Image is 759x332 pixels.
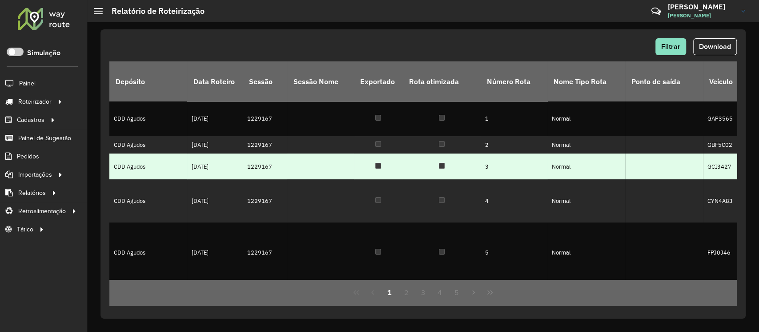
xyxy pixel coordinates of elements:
button: Filtrar [655,38,686,55]
th: Sessão [243,61,287,101]
td: 1229167 [243,223,287,283]
td: 5 [481,223,547,283]
td: CDD Agudos [109,154,187,179]
td: 1229167 [243,136,287,154]
span: Cadastros [17,115,44,125]
td: 1229167 [243,179,287,223]
td: 1 [481,101,547,136]
span: Painel de Sugestão [18,134,71,143]
td: 4 [481,179,547,223]
th: Rota otimizada [403,61,481,101]
td: [DATE] [187,136,243,154]
td: [DATE] [187,179,243,223]
span: Importações [18,170,52,179]
span: Tático [17,225,33,234]
td: [DATE] [187,101,243,136]
td: CDD Agudos [109,179,187,223]
button: 5 [448,284,465,301]
td: CDD Agudos [109,223,187,283]
td: [DATE] [187,223,243,283]
span: Painel [19,79,36,88]
button: 2 [398,284,415,301]
h3: [PERSON_NAME] [668,3,735,11]
td: Normal [547,223,625,283]
button: 1 [381,284,398,301]
th: Exportado [354,61,403,101]
td: CDD Agudos [109,101,187,136]
td: Normal [547,179,625,223]
th: Sessão Nome [287,61,354,101]
th: Número Rota [481,61,547,101]
th: Ponto de saída [625,61,703,101]
a: Contato Rápido [647,2,666,21]
span: [PERSON_NAME] [668,12,735,20]
th: Veículo [703,61,747,101]
td: 1229167 [243,101,287,136]
td: 2 [481,136,547,154]
button: Next Page [465,284,482,301]
h2: Relatório de Roteirização [103,6,205,16]
td: CYN4A83 [703,179,747,223]
span: Relatórios [18,188,46,198]
span: Download [699,43,731,50]
th: Nome Tipo Rota [547,61,625,101]
td: Normal [547,101,625,136]
span: Pedidos [17,152,39,161]
span: Roteirizador [18,97,52,106]
td: Normal [547,154,625,179]
th: Data Roteiro [187,61,243,101]
td: CDD Agudos [109,136,187,154]
td: FPJ0J46 [703,223,747,283]
button: 3 [415,284,432,301]
span: Retroalimentação [18,206,66,216]
td: GAP3565 [703,101,747,136]
td: 3 [481,154,547,179]
button: Download [693,38,737,55]
span: Filtrar [661,43,680,50]
td: 1229167 [243,154,287,179]
th: Depósito [109,61,187,101]
button: 4 [431,284,448,301]
td: [DATE] [187,154,243,179]
td: Normal [547,136,625,154]
td: GCI3427 [703,154,747,179]
label: Simulação [27,48,60,58]
button: Last Page [482,284,498,301]
td: GBF5C02 [703,136,747,154]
